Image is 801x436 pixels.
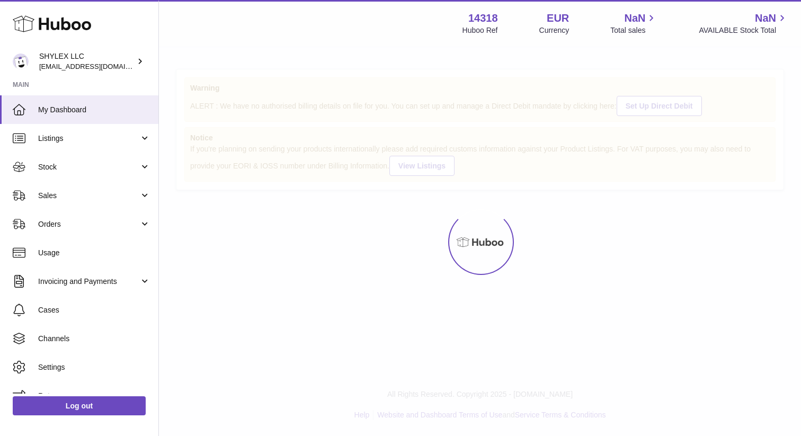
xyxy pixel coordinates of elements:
[624,11,645,25] span: NaN
[699,11,788,35] a: NaN AVAILABLE Stock Total
[13,54,29,69] img: partenariats@shylex.fr
[38,105,150,115] span: My Dashboard
[462,25,498,35] div: Huboo Ref
[38,334,150,344] span: Channels
[38,277,139,287] span: Invoicing and Payments
[610,25,657,35] span: Total sales
[13,396,146,415] a: Log out
[39,62,156,70] span: [EMAIL_ADDRESS][DOMAIN_NAME]
[755,11,776,25] span: NaN
[38,219,139,229] span: Orders
[547,11,569,25] strong: EUR
[38,391,150,401] span: Returns
[38,362,150,372] span: Settings
[38,305,150,315] span: Cases
[38,162,139,172] span: Stock
[539,25,569,35] div: Currency
[699,25,788,35] span: AVAILABLE Stock Total
[610,11,657,35] a: NaN Total sales
[38,134,139,144] span: Listings
[468,11,498,25] strong: 14318
[38,191,139,201] span: Sales
[38,248,150,258] span: Usage
[39,51,135,72] div: SHYLEX LLC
